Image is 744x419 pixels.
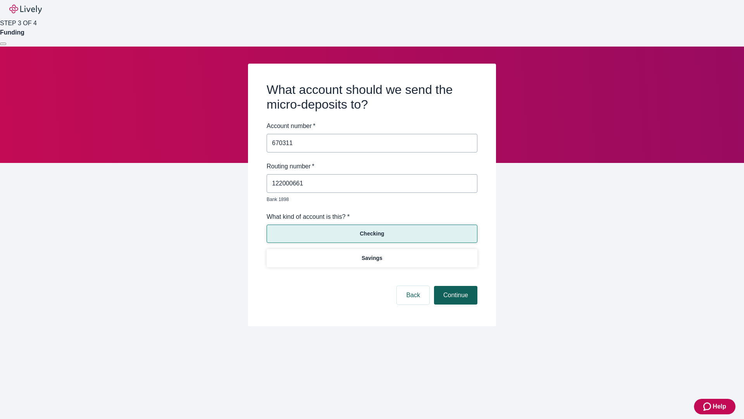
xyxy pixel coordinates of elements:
h2: What account should we send the micro-deposits to? [267,82,477,112]
button: Savings [267,249,477,267]
p: Savings [362,254,382,262]
label: Account number [267,121,315,131]
label: What kind of account is this? * [267,212,350,222]
button: Checking [267,225,477,243]
button: Back [397,286,429,305]
span: Help [713,402,726,411]
button: Zendesk support iconHelp [694,399,735,414]
button: Continue [434,286,477,305]
img: Lively [9,5,42,14]
svg: Zendesk support icon [703,402,713,411]
p: Bank 1898 [267,196,472,203]
p: Checking [360,230,384,238]
label: Routing number [267,162,314,171]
